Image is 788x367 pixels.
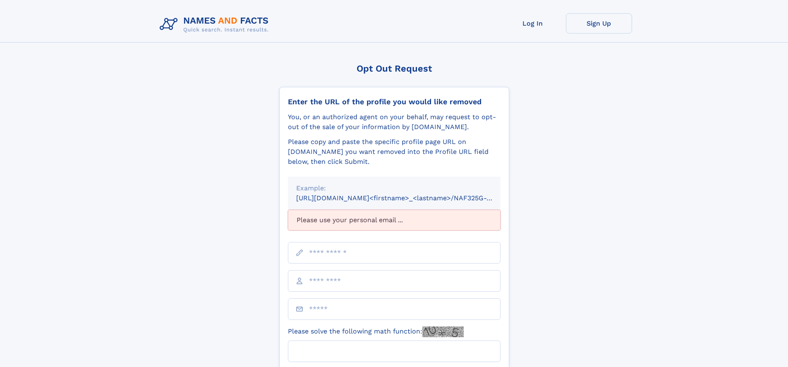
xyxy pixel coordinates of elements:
div: Enter the URL of the profile you would like removed [288,97,501,106]
div: You, or an authorized agent on your behalf, may request to opt-out of the sale of your informatio... [288,112,501,132]
a: Sign Up [566,13,632,34]
a: Log In [500,13,566,34]
div: Please copy and paste the specific profile page URL on [DOMAIN_NAME] you want removed into the Pr... [288,137,501,167]
div: Please use your personal email ... [288,210,501,230]
small: [URL][DOMAIN_NAME]<firstname>_<lastname>/NAF325G-xxxxxxxx [296,194,516,202]
img: Logo Names and Facts [156,13,275,36]
div: Opt Out Request [279,63,509,74]
div: Example: [296,183,492,193]
label: Please solve the following math function: [288,326,464,337]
